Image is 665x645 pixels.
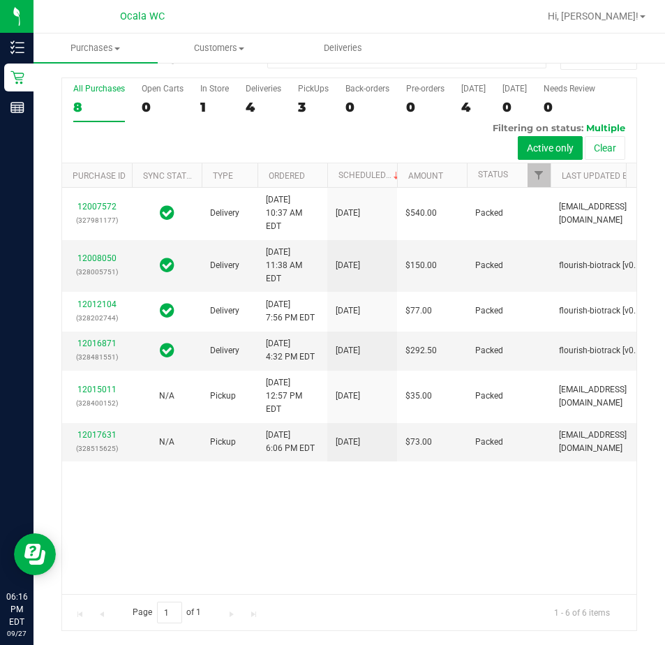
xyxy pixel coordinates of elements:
[406,99,444,115] div: 0
[143,171,197,181] a: Sync Status
[266,298,315,325] span: [DATE] 7:56 PM EDT
[406,84,444,94] div: Pre-orders
[210,259,239,272] span: Delivery
[159,391,174,401] span: Not Applicable
[528,163,551,187] a: Filter
[77,385,117,394] a: 12015011
[518,136,583,160] button: Active only
[210,304,239,318] span: Delivery
[405,436,432,449] span: $73.00
[559,259,650,272] span: flourish-biotrack [v0.1.0]
[70,396,124,410] p: (328400152)
[77,253,117,263] a: 12008050
[142,99,184,115] div: 0
[405,304,432,318] span: $77.00
[336,259,360,272] span: [DATE]
[159,437,174,447] span: Not Applicable
[585,136,625,160] button: Clear
[70,350,124,364] p: (328481551)
[544,84,595,94] div: Needs Review
[298,84,329,94] div: PickUps
[246,84,281,94] div: Deliveries
[210,344,239,357] span: Delivery
[70,311,124,325] p: (328202744)
[266,337,315,364] span: [DATE] 4:32 PM EDT
[70,214,124,227] p: (327981177)
[159,390,174,403] button: N/A
[305,42,381,54] span: Deliveries
[200,99,229,115] div: 1
[475,344,503,357] span: Packed
[6,628,27,639] p: 09/27
[405,207,437,220] span: $540.00
[461,84,486,94] div: [DATE]
[269,171,305,181] a: Ordered
[408,171,443,181] a: Amount
[120,10,165,22] span: Ocala WC
[548,10,638,22] span: Hi, [PERSON_NAME]!
[160,301,174,320] span: In Sync
[33,42,158,54] span: Purchases
[10,101,24,114] inline-svg: Reports
[70,442,124,455] p: (328515625)
[10,40,24,54] inline-svg: Inventory
[298,99,329,115] div: 3
[336,390,360,403] span: [DATE]
[200,84,229,94] div: In Store
[158,34,282,63] a: Customers
[338,170,402,180] a: Scheduled
[77,299,117,309] a: 12012104
[210,390,236,403] span: Pickup
[336,344,360,357] span: [DATE]
[14,533,56,575] iframe: Resource center
[475,390,503,403] span: Packed
[405,390,432,403] span: $35.00
[345,99,389,115] div: 0
[336,207,360,220] span: [DATE]
[160,255,174,275] span: In Sync
[405,259,437,272] span: $150.00
[559,304,650,318] span: flourish-biotrack [v0.1.0]
[73,99,125,115] div: 8
[502,99,527,115] div: 0
[266,193,319,234] span: [DATE] 10:37 AM EDT
[586,122,625,133] span: Multiple
[77,202,117,212] a: 12007572
[544,99,595,115] div: 0
[160,203,174,223] span: In Sync
[6,591,27,628] p: 06:16 PM EDT
[475,304,503,318] span: Packed
[562,171,632,181] a: Last Updated By
[281,34,405,63] a: Deliveries
[266,376,319,417] span: [DATE] 12:57 PM EDT
[543,602,621,623] span: 1 - 6 of 6 items
[478,170,508,179] a: Status
[73,84,125,94] div: All Purchases
[502,84,527,94] div: [DATE]
[61,52,253,64] h3: Purchase Summary:
[73,171,126,181] a: Purchase ID
[246,99,281,115] div: 4
[160,341,174,360] span: In Sync
[336,436,360,449] span: [DATE]
[142,84,184,94] div: Open Carts
[210,436,236,449] span: Pickup
[475,436,503,449] span: Packed
[266,246,319,286] span: [DATE] 11:38 AM EDT
[159,436,174,449] button: N/A
[10,71,24,84] inline-svg: Retail
[266,429,315,455] span: [DATE] 6:06 PM EDT
[77,339,117,348] a: 12016871
[559,344,650,357] span: flourish-biotrack [v0.1.0]
[158,42,281,54] span: Customers
[157,602,182,623] input: 1
[70,265,124,279] p: (328005751)
[405,344,437,357] span: $292.50
[475,207,503,220] span: Packed
[77,430,117,440] a: 12017631
[121,602,213,623] span: Page of 1
[213,171,233,181] a: Type
[493,122,583,133] span: Filtering on status:
[475,259,503,272] span: Packed
[210,207,239,220] span: Delivery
